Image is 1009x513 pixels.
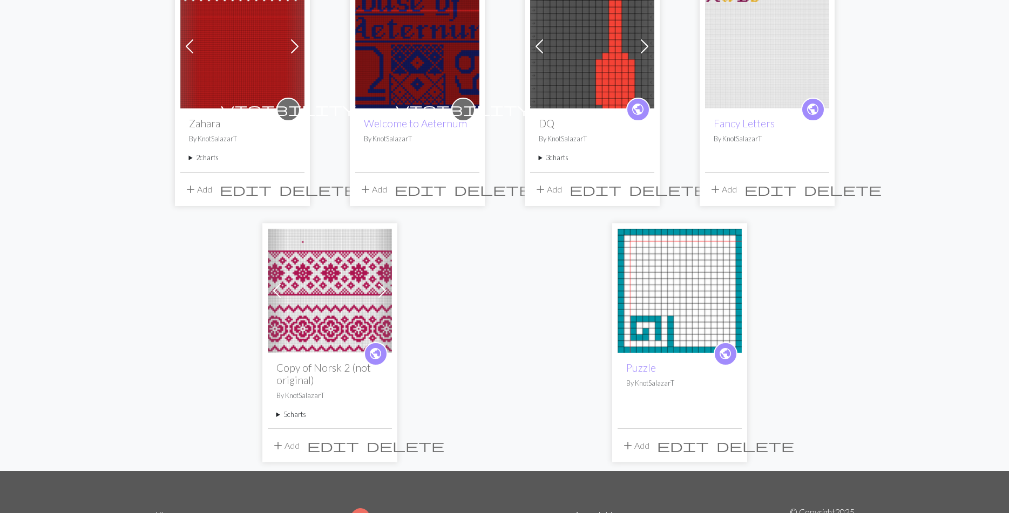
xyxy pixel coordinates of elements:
button: Edit [391,179,450,200]
span: edit [395,182,446,197]
h2: DQ [539,117,646,129]
p: By KnotSalazarT [714,134,821,144]
a: Welcome to Aeternum [364,117,467,129]
p: By KnotSalazarT [276,391,383,401]
span: edit [220,182,272,197]
span: add [184,182,197,197]
a: Puzzle [626,361,656,374]
a: J [530,40,654,50]
a: Copy of Copy of Copy of Norsk 2 [268,284,392,295]
i: public [631,99,645,120]
button: Delete [625,179,710,200]
img: Puzzle [618,229,742,353]
span: public [631,101,645,118]
h2: Copy of Norsk 2 (not original) [276,361,383,386]
i: private [221,99,356,120]
a: Copy of Zodiac [355,40,479,50]
button: Add [618,435,653,456]
button: Delete [800,179,885,200]
h2: Zahara [189,117,296,129]
i: public [369,343,382,365]
button: Edit [303,435,363,456]
span: delete [454,182,532,197]
button: Delete [363,435,448,456]
i: Edit [307,439,359,452]
p: By KnotSalazarT [539,134,646,144]
span: add [534,182,547,197]
i: Edit [570,183,621,196]
a: Blanket [180,40,304,50]
button: Edit [566,179,625,200]
p: By KnotSalazarT [626,378,733,388]
p: By KnotSalazarT [189,134,296,144]
a: Fancy Letters [714,117,775,129]
span: add [272,438,285,453]
button: Add [705,179,741,200]
i: public [719,343,732,365]
summary: 2charts [189,153,296,163]
span: delete [804,182,882,197]
button: Add [530,179,566,200]
i: Edit [220,183,272,196]
span: public [806,101,820,118]
span: public [369,345,382,362]
i: Edit [744,183,796,196]
span: edit [307,438,359,453]
a: public [364,342,388,366]
summary: 3charts [539,153,646,163]
button: Delete [713,435,798,456]
a: public [714,342,737,366]
img: Copy of Copy of Copy of Norsk 2 [268,229,392,353]
button: Delete [275,179,361,200]
span: edit [570,182,621,197]
span: public [719,345,732,362]
button: Edit [653,435,713,456]
a: Puzzle [618,284,742,295]
p: By KnotSalazarT [364,134,471,144]
i: Edit [657,439,709,452]
i: public [806,99,820,120]
summary: 5charts [276,409,383,420]
span: add [359,182,372,197]
a: Fancy Letters [705,40,829,50]
button: Delete [450,179,536,200]
span: visibility [396,101,531,118]
i: Edit [395,183,446,196]
button: Edit [216,179,275,200]
a: public [626,98,650,121]
span: add [709,182,722,197]
button: Add [268,435,303,456]
span: edit [744,182,796,197]
span: add [621,438,634,453]
button: Add [355,179,391,200]
button: Add [180,179,216,200]
span: visibility [221,101,356,118]
span: delete [716,438,794,453]
i: private [396,99,531,120]
span: edit [657,438,709,453]
button: Edit [741,179,800,200]
span: delete [629,182,707,197]
span: delete [279,182,357,197]
a: public [801,98,825,121]
span: delete [367,438,444,453]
